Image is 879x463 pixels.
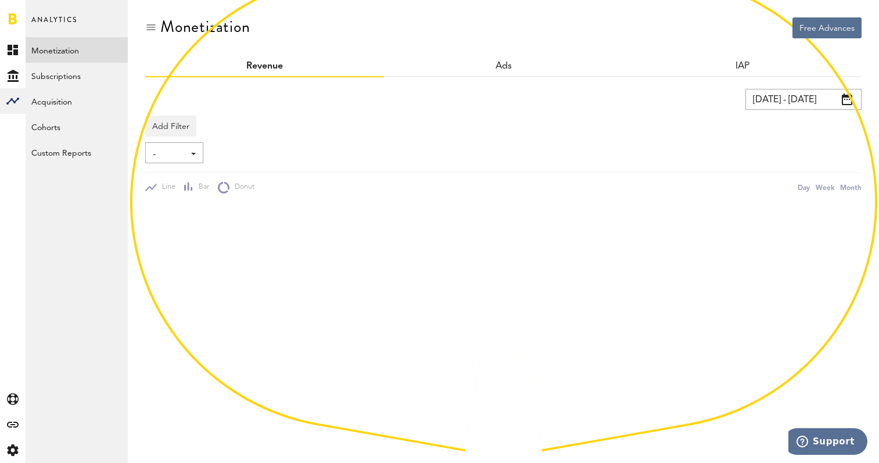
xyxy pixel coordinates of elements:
[792,17,862,38] button: Free Advances
[160,17,250,36] div: Monetization
[736,62,749,71] a: IAP
[157,182,175,192] span: Line
[840,181,862,193] div: Month
[816,181,834,193] div: Week
[145,116,196,137] button: Add Filter
[26,114,128,139] a: Cohorts
[496,62,512,71] a: Ads
[229,182,254,192] span: Donut
[153,145,184,164] span: -
[26,63,128,88] a: Subscriptions
[798,181,810,193] div: Day
[26,139,128,165] a: Custom Reports
[31,13,77,37] span: Analytics
[246,62,283,71] a: Revenue
[193,182,209,192] span: Bar
[788,428,867,457] iframe: Opens a widget where you can find more information
[26,37,128,63] a: Monetization
[26,88,128,114] a: Acquisition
